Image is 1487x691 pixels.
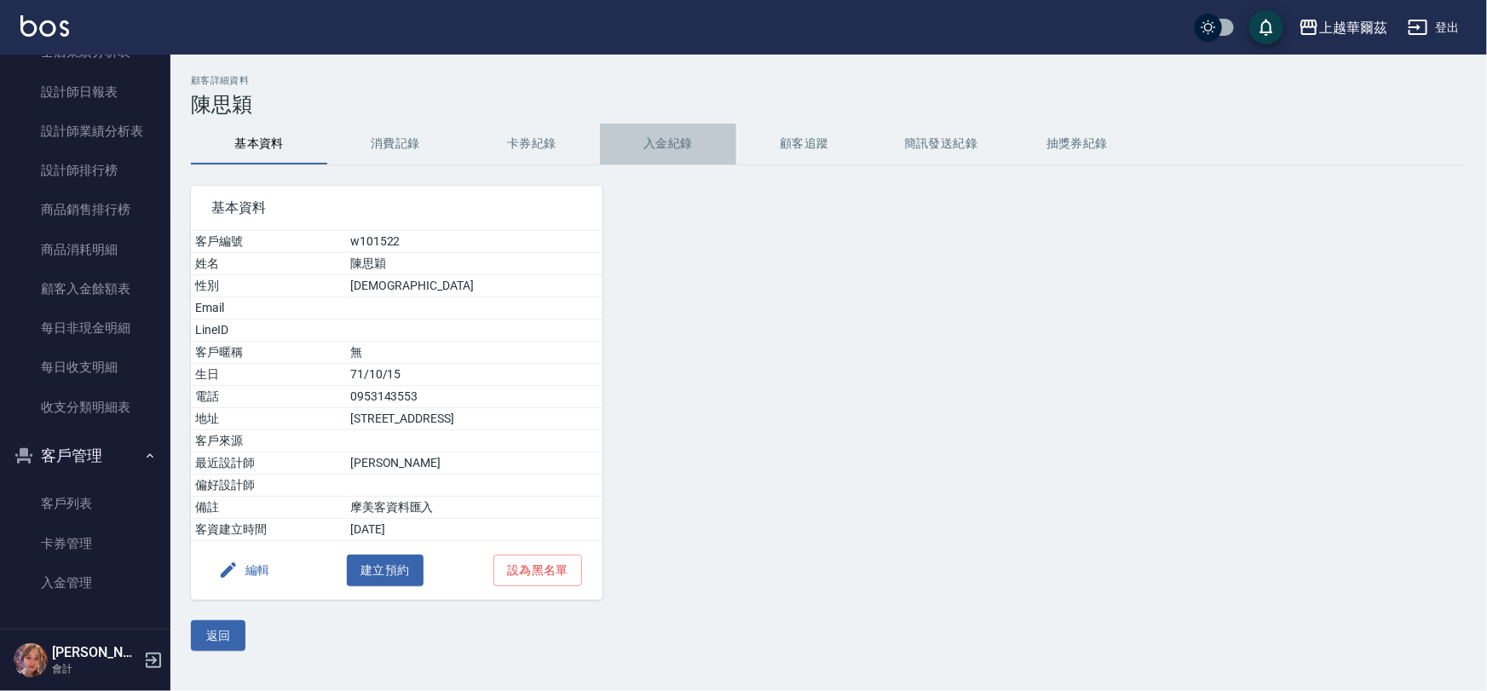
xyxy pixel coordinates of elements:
[493,555,582,586] button: 設為黑名單
[346,408,602,430] td: [STREET_ADDRESS]
[1292,10,1394,45] button: 上越華爾茲
[346,364,602,386] td: 71/10/15
[191,231,346,253] td: 客戶編號
[211,555,277,586] button: 編輯
[191,364,346,386] td: 生日
[7,151,164,190] a: 設計師排行榜
[346,452,602,475] td: [PERSON_NAME]
[191,253,346,275] td: 姓名
[1401,12,1467,43] button: 登出
[1249,10,1283,44] button: save
[7,72,164,112] a: 設計師日報表
[52,661,139,677] p: 會計
[873,124,1009,164] button: 簡訊發送紀錄
[346,253,602,275] td: 陳思穎
[1319,17,1387,38] div: 上越華爾茲
[191,75,1467,86] h2: 顧客詳細資料
[346,231,602,253] td: w101522
[191,297,346,320] td: Email
[464,124,600,164] button: 卡券紀錄
[1009,124,1145,164] button: 抽獎券紀錄
[7,348,164,387] a: 每日收支明細
[346,386,602,408] td: 0953143553
[191,620,245,652] button: 返回
[191,452,346,475] td: 最近設計師
[600,124,736,164] button: 入金紀錄
[191,386,346,408] td: 電話
[191,320,346,342] td: LineID
[346,497,602,519] td: 摩美客資料匯入
[7,269,164,308] a: 顧客入金餘額表
[191,519,346,541] td: 客資建立時間
[7,524,164,563] a: 卡券管理
[52,644,139,661] h5: [PERSON_NAME]
[327,124,464,164] button: 消費記錄
[191,408,346,430] td: 地址
[14,643,48,677] img: Person
[346,275,602,297] td: [DEMOGRAPHIC_DATA]
[191,475,346,497] td: 偏好設計師
[7,190,164,229] a: 商品銷售排行榜
[20,15,69,37] img: Logo
[7,388,164,427] a: 收支分類明細表
[211,199,582,216] span: 基本資料
[191,497,346,519] td: 備註
[191,342,346,364] td: 客戶暱稱
[7,484,164,523] a: 客戶列表
[7,230,164,269] a: 商品消耗明細
[7,434,164,478] button: 客戶管理
[7,308,164,348] a: 每日非現金明細
[191,93,1467,117] h3: 陳思穎
[347,555,424,586] button: 建立預約
[191,430,346,452] td: 客戶來源
[191,124,327,164] button: 基本資料
[7,112,164,151] a: 設計師業績分析表
[346,342,602,364] td: 無
[191,275,346,297] td: 性別
[346,519,602,541] td: [DATE]
[736,124,873,164] button: 顧客追蹤
[7,563,164,602] a: 入金管理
